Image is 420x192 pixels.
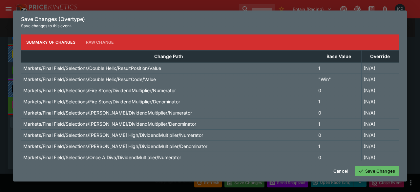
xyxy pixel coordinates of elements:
[23,154,181,161] p: Markets/Final Field/Selections/Once A Diva/DividendMultiplier/Numerator
[21,23,399,29] p: Save changes to this event.
[355,166,399,176] button: Save Changes
[23,65,161,72] p: Markets/Final Field/Selections/Double Helix/ResultPosition/Value
[361,62,399,74] td: (N/A)
[316,118,361,129] td: 1
[23,120,196,127] p: Markets/Final Field/Selections/[PERSON_NAME]/DividendMultiplier/Denominator
[316,50,361,62] th: Base Value
[21,34,81,50] button: Summary of Changes
[361,129,399,140] td: (N/A)
[361,74,399,85] td: (N/A)
[316,62,361,74] td: 1
[361,85,399,96] td: (N/A)
[316,96,361,107] td: 1
[316,152,361,163] td: 0
[316,85,361,96] td: 0
[21,50,316,62] th: Change Path
[23,76,156,83] p: Markets/Final Field/Selections/Double Helix/ResultCode/Value
[21,16,399,23] h6: Save Changes (Overtype)
[329,166,352,176] button: Cancel
[23,143,207,150] p: Markets/Final Field/Selections/[PERSON_NAME] High/DividendMultiplier/Denominator
[316,140,361,152] td: 1
[23,98,180,105] p: Markets/Final Field/Selections/Fire Stone/DividendMultiplier/Denominator
[361,118,399,129] td: (N/A)
[23,87,176,94] p: Markets/Final Field/Selections/Fire Stone/DividendMultiplier/Numerator
[81,34,119,50] button: Raw Change
[361,50,399,62] th: Override
[361,140,399,152] td: (N/A)
[316,74,361,85] td: "Win"
[316,107,361,118] td: 0
[361,107,399,118] td: (N/A)
[23,132,203,139] p: Markets/Final Field/Selections/[PERSON_NAME] High/DividendMultiplier/Numerator
[361,96,399,107] td: (N/A)
[23,109,192,116] p: Markets/Final Field/Selections/[PERSON_NAME]/DividendMultiplier/Numerator
[361,152,399,163] td: (N/A)
[316,129,361,140] td: 0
